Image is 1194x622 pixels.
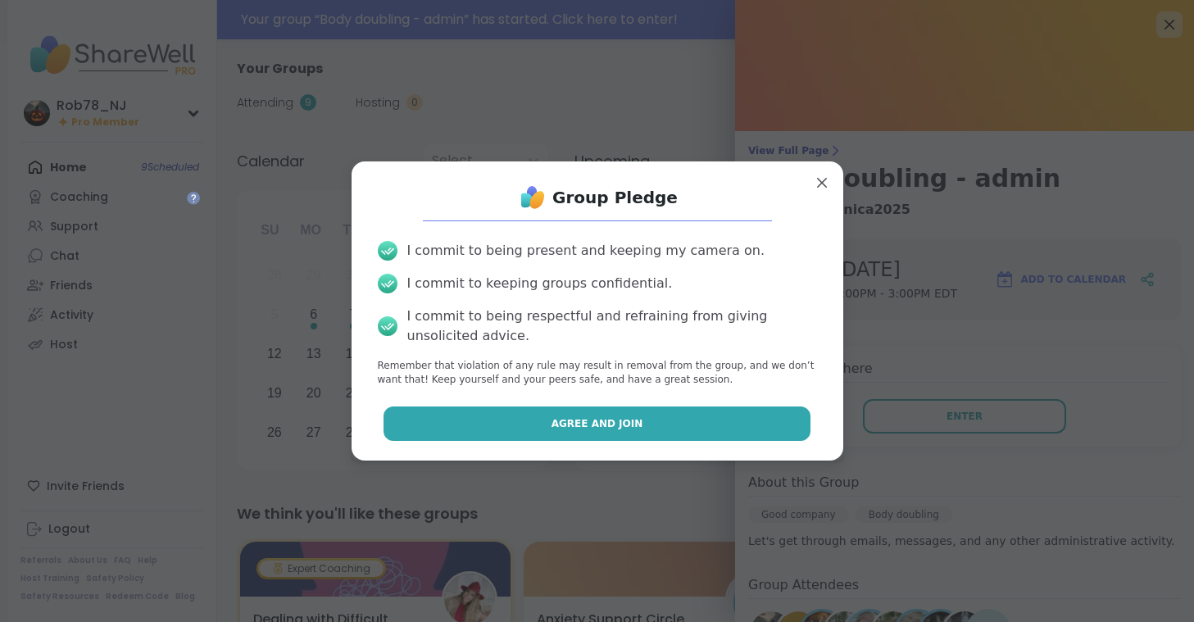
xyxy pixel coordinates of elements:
[407,274,673,293] div: I commit to keeping groups confidential.
[552,186,678,209] h1: Group Pledge
[378,359,817,387] p: Remember that violation of any rule may result in removal from the group, and we don’t want that!...
[552,416,643,431] span: Agree and Join
[407,241,765,261] div: I commit to being present and keeping my camera on.
[516,181,549,214] img: ShareWell Logo
[187,192,200,205] iframe: Spotlight
[384,406,810,441] button: Agree and Join
[407,306,817,346] div: I commit to being respectful and refraining from giving unsolicited advice.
